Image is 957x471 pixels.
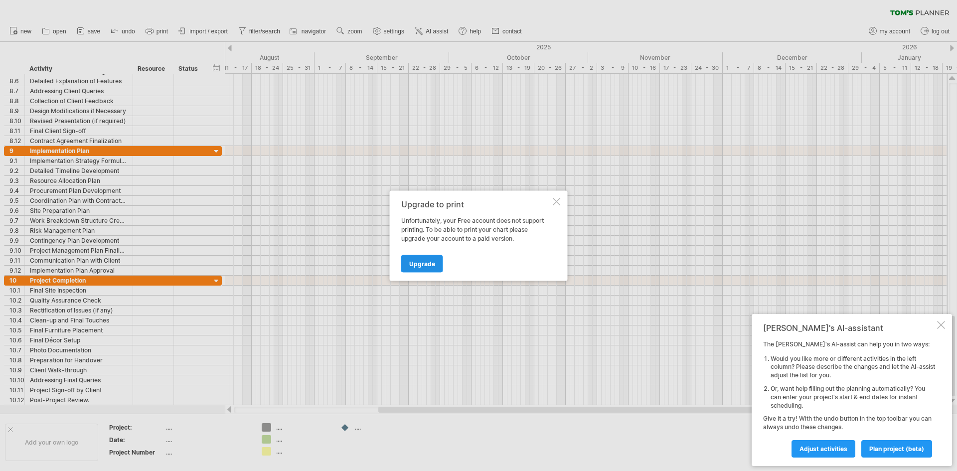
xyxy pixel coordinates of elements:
[401,255,443,272] a: Upgrade
[401,199,551,208] div: Upgrade to print
[401,216,551,243] div: Unfortunately, your Free account does not support printing. To be able to print your chart please...
[763,323,935,333] div: [PERSON_NAME]'s AI-assistant
[763,340,935,457] div: The [PERSON_NAME]'s AI-assist can help you in two ways: Give it a try! With the undo button in th...
[771,385,935,410] li: Or, want help filling out the planning automatically? You can enter your project's start & end da...
[799,445,847,453] span: Adjust activities
[861,440,932,458] a: plan project (beta)
[792,440,855,458] a: Adjust activities
[869,445,924,453] span: plan project (beta)
[409,260,435,267] span: Upgrade
[771,355,935,380] li: Would you like more or different activities in the left column? Please describe the changes and l...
